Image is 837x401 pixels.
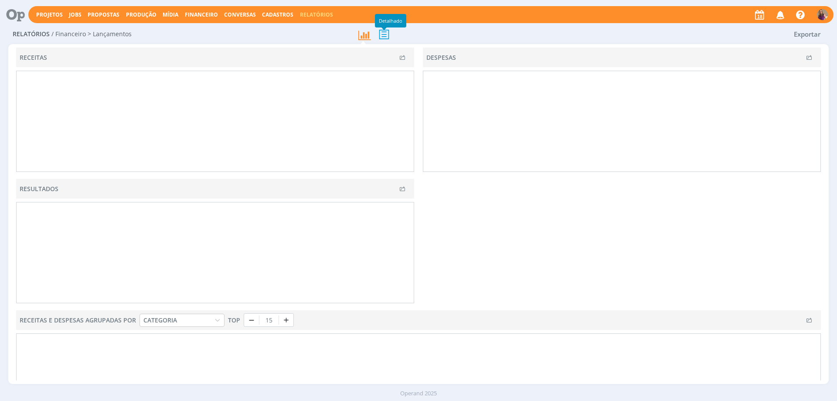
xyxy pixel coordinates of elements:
div: Receitas e Despesas agrupadas por [20,313,294,327]
span: Relatórios [13,31,50,38]
a: Mídia [163,11,178,18]
button: Projetos [34,11,65,18]
button: Financeiro [182,11,221,18]
a: Relatórios [300,11,333,18]
div: Receitas [20,53,47,62]
a: Produção [126,11,157,18]
button: Decrement [244,314,259,326]
button: Conversas [221,11,259,18]
button: Jobs [66,11,84,18]
button: Relatórios [297,11,336,18]
div: Categoria [140,315,179,325]
button: Propostas [85,11,122,18]
a: Projetos [36,11,63,18]
button: A [817,7,828,22]
button: Cadastros [259,11,296,18]
svg: plus [282,316,290,324]
button: Exportar [790,29,824,40]
bdi: 15 [261,315,277,325]
img: A [817,9,828,20]
span: TOP [228,315,240,325]
div: Categoria [143,315,179,325]
button: Produção [123,11,159,18]
div: Resultados [20,184,58,193]
div: Despesas [426,53,456,62]
div: Detalhado [375,14,406,27]
button: Increment [279,314,294,326]
a: Propostas [88,11,119,18]
span: Financeiro [185,11,218,18]
svg: dash [248,316,255,324]
a: Conversas [224,11,256,18]
a: Jobs [69,11,82,18]
span: / Financeiro > Lançamentos [51,31,132,38]
button: Mídia [160,11,181,18]
span: Cadastros [262,11,293,18]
